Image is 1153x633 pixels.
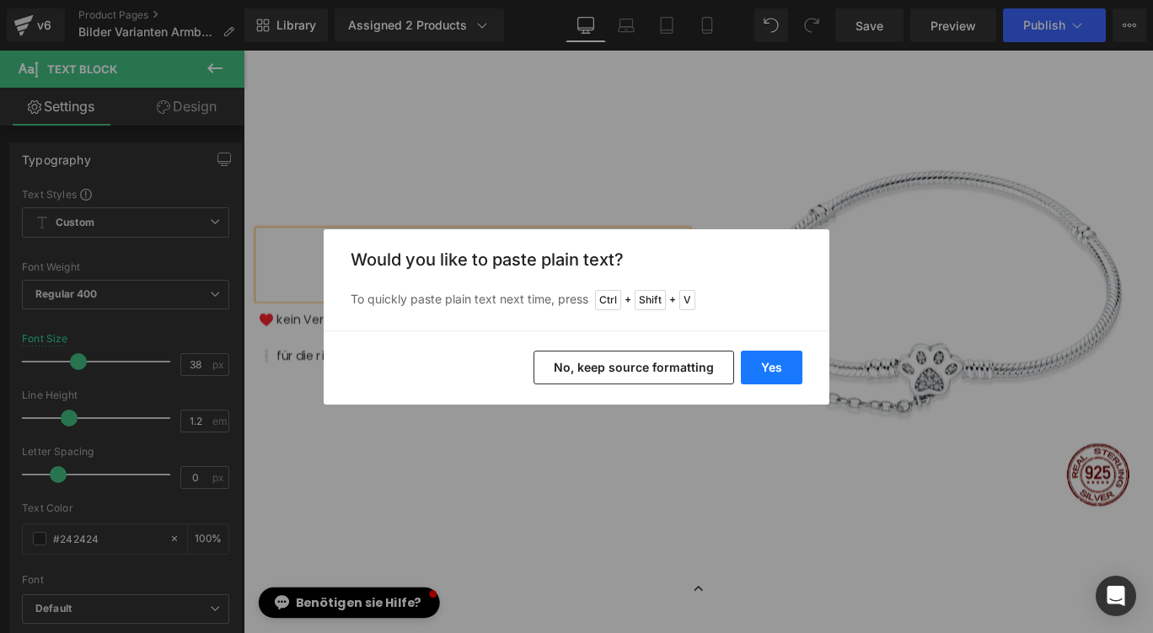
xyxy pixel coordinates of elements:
[635,290,666,310] span: Shift
[669,292,676,308] span: +
[534,351,734,384] button: No, keep source formatting
[351,290,802,310] p: To quickly paste plain text next time, press
[1096,576,1136,616] div: Open Intercom Messenger
[625,292,631,308] span: +
[679,290,695,310] span: V
[351,249,802,270] h3: Would you like to paste plain text?
[17,333,213,352] font: ❕ für die richtige Anordnung!
[17,292,357,312] font: ♥️ kein Verrutschen oder Rausfallen der Anhänger!
[741,351,802,384] button: Yes
[595,290,621,310] span: Ctrl
[497,580,523,627] span: keyboard_arrow_up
